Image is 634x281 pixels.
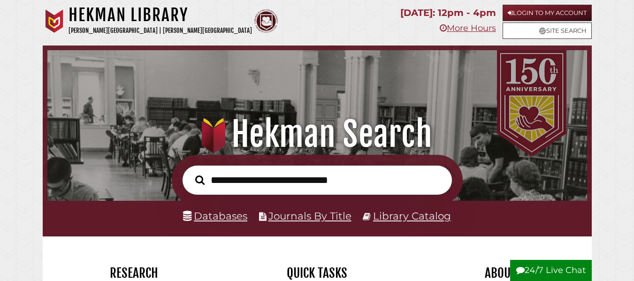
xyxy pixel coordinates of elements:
h1: Hekman Search [57,114,578,155]
h1: Hekman Library [69,5,252,25]
a: Login to My Account [503,5,592,21]
p: [PERSON_NAME][GEOGRAPHIC_DATA] | [PERSON_NAME][GEOGRAPHIC_DATA] [69,25,252,36]
h2: About [416,265,585,281]
a: Databases [183,210,247,222]
img: Calvin University [43,9,66,33]
i: Search [195,175,205,185]
button: Search [191,173,209,187]
img: Calvin Theological Seminary [254,9,278,33]
h2: Research [50,265,219,281]
h2: Quick Tasks [233,265,402,281]
a: Library Catalog [373,210,451,222]
a: Site Search [503,23,592,39]
a: More Hours [440,23,496,33]
a: Journals By Title [268,210,351,222]
p: [DATE]: 12pm - 4pm [400,5,496,21]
